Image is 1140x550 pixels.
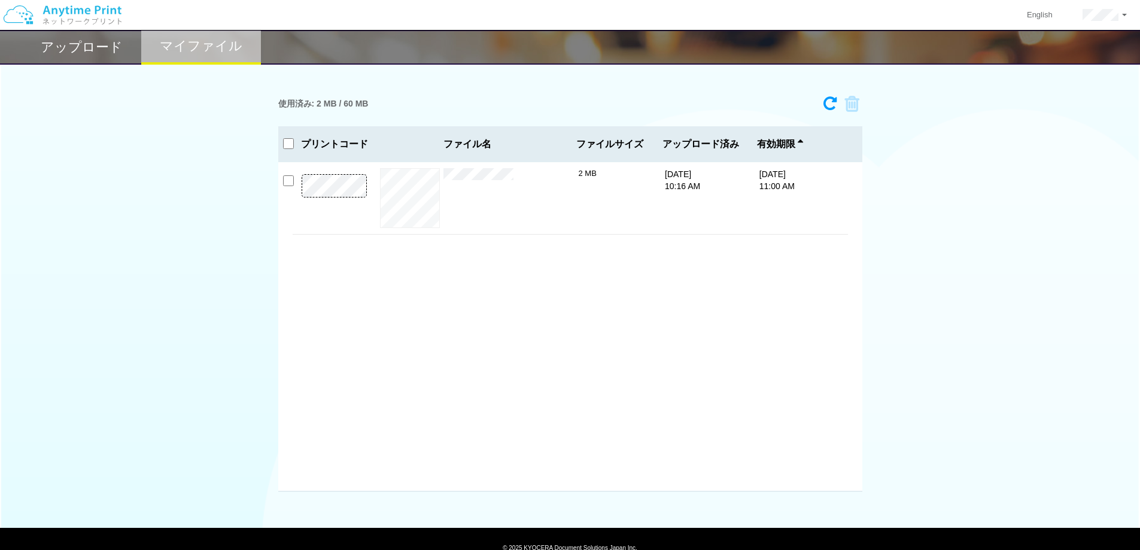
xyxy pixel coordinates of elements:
span: 有効期限 [757,139,803,150]
span: アップロード済み [662,139,739,150]
h3: 使用済み: 2 MB / 60 MB [278,99,369,108]
p: [DATE] 10:16 AM [665,168,710,192]
span: 2 MB [579,169,597,178]
h2: アップロード [41,40,123,54]
span: ファイル名 [443,139,571,150]
h2: マイファイル [160,39,242,53]
p: [DATE] 11:00 AM [759,168,805,192]
span: ファイルサイズ [576,139,645,150]
h3: プリントコード [293,139,376,150]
